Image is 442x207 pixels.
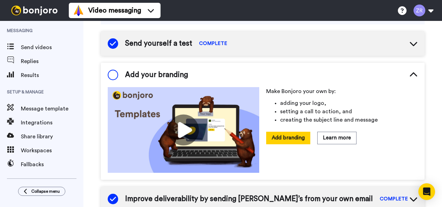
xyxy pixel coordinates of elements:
span: Improve deliverability by sending [PERSON_NAME]’s from your own email [125,194,373,204]
span: Share library [21,132,83,141]
button: Learn more [317,132,357,144]
span: COMPLETE [199,40,227,47]
span: Send videos [21,43,83,52]
li: adding your logo, [280,99,418,107]
span: Fallbacks [21,160,83,169]
span: Workspaces [21,146,83,155]
li: creating the subject line and message [280,116,418,124]
button: Collapse menu [18,187,65,196]
span: Add your branding [125,70,188,80]
p: Make Bonjoro your own by: [266,87,418,95]
img: cf57bf495e0a773dba654a4906436a82.jpg [108,87,259,172]
img: bj-logo-header-white.svg [8,6,60,15]
img: vm-color.svg [73,5,84,16]
button: Add branding [266,132,310,144]
li: setting a call to action, and [280,107,418,116]
span: COMPLETE [380,195,408,202]
span: Video messaging [88,6,141,15]
span: Replies [21,57,83,66]
span: Integrations [21,118,83,127]
div: Open Intercom Messenger [418,183,435,200]
span: Message template [21,105,83,113]
span: Send yourself a test [125,38,192,49]
span: Results [21,71,83,79]
span: Collapse menu [31,189,60,194]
